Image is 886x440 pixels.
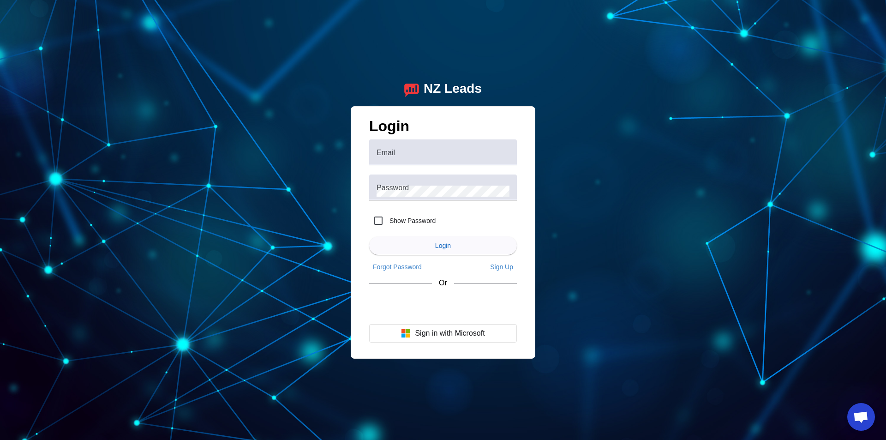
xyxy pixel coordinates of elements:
[401,329,410,338] img: Microsoft logo
[404,81,482,97] a: logoNZ Leads
[490,263,513,271] span: Sign Up
[847,403,875,431] div: Open chat
[365,295,521,316] iframe: Sign in with Google Button
[424,81,482,97] div: NZ Leads
[439,279,447,287] span: Or
[369,118,517,139] h1: Login
[404,81,419,97] img: logo
[435,242,451,249] span: Login
[388,216,436,225] label: Show Password
[369,236,517,255] button: Login
[377,183,409,191] mat-label: Password
[373,263,422,271] span: Forgot Password
[377,148,395,156] mat-label: Email
[369,324,517,343] button: Sign in with Microsoft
